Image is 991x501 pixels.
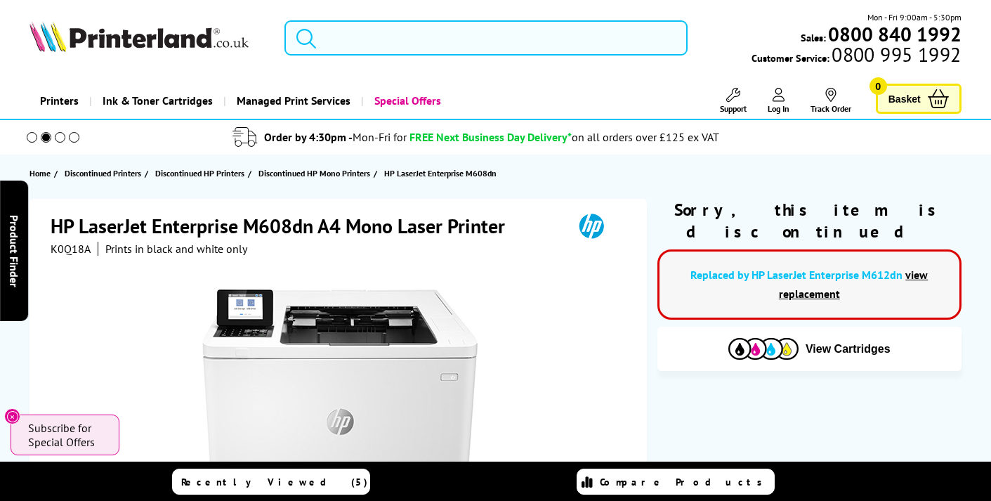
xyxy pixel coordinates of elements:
a: Discontinued Printers [65,166,145,181]
span: Discontinued Printers [65,166,141,181]
span: Home [29,166,51,181]
span: Recently Viewed (5) [181,476,368,488]
span: Log In [768,103,789,114]
span: Mon - Fri 9:00am - 5:30pm [867,11,962,24]
a: Recently Viewed (5) [172,469,370,495]
img: HP [559,213,624,239]
span: Ink & Toner Cartridges [103,83,213,119]
h1: HP LaserJet Enterprise M608dn A4 Mono Laser Printer [51,213,519,239]
span: FREE Next Business Day Delivery* [409,130,572,144]
i: Prints in black and white only [105,242,247,256]
a: Discontinued HP Mono Printers [258,166,374,181]
span: Support [720,103,747,114]
span: Discontinued HP Printers [155,166,244,181]
span: 0 [869,77,887,95]
img: Printerland Logo [29,21,249,52]
span: Customer Service: [752,48,961,65]
a: Printerland Logo [29,21,267,55]
button: Close [4,408,20,424]
span: Compare Products [600,476,770,488]
span: Sales: [801,31,826,44]
button: View Cartridges [668,337,951,360]
a: Support [720,88,747,114]
b: 0800 840 1992 [828,21,962,47]
span: Basket [888,89,921,108]
a: HP LaserJet Enterprise M608dn [384,166,500,181]
span: Mon-Fri for [353,130,407,144]
span: K0Q18A [51,242,91,256]
div: Sorry, this item is discontinued [657,199,962,242]
span: 0800 995 1992 [829,48,961,61]
a: Basket 0 [876,84,962,114]
a: Special Offers [361,83,452,119]
span: Product Finder [7,214,21,287]
div: on all orders over £125 ex VAT [572,130,719,144]
img: Cartridges [728,338,799,360]
span: Subscribe for Special Offers [28,421,105,449]
span: HP LaserJet Enterprise M608dn [384,166,497,181]
span: Order by 4:30pm - [264,130,407,144]
a: Track Order [810,88,851,114]
span: View Cartridges [806,343,891,356]
a: Home [29,166,54,181]
a: view replacement [779,268,928,301]
a: 0800 840 1992 [826,27,962,41]
a: Printers [29,83,89,119]
a: Managed Print Services [223,83,361,119]
li: modal_delivery [7,125,945,150]
a: Ink & Toner Cartridges [89,83,223,119]
a: Discontinued HP Printers [155,166,248,181]
a: Log In [768,88,789,114]
span: Discontinued HP Mono Printers [258,166,370,181]
a: Compare Products [577,469,775,495]
input: Search [284,20,687,56]
a: Replaced by HP LaserJet Enterprise M612dn [690,268,903,282]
